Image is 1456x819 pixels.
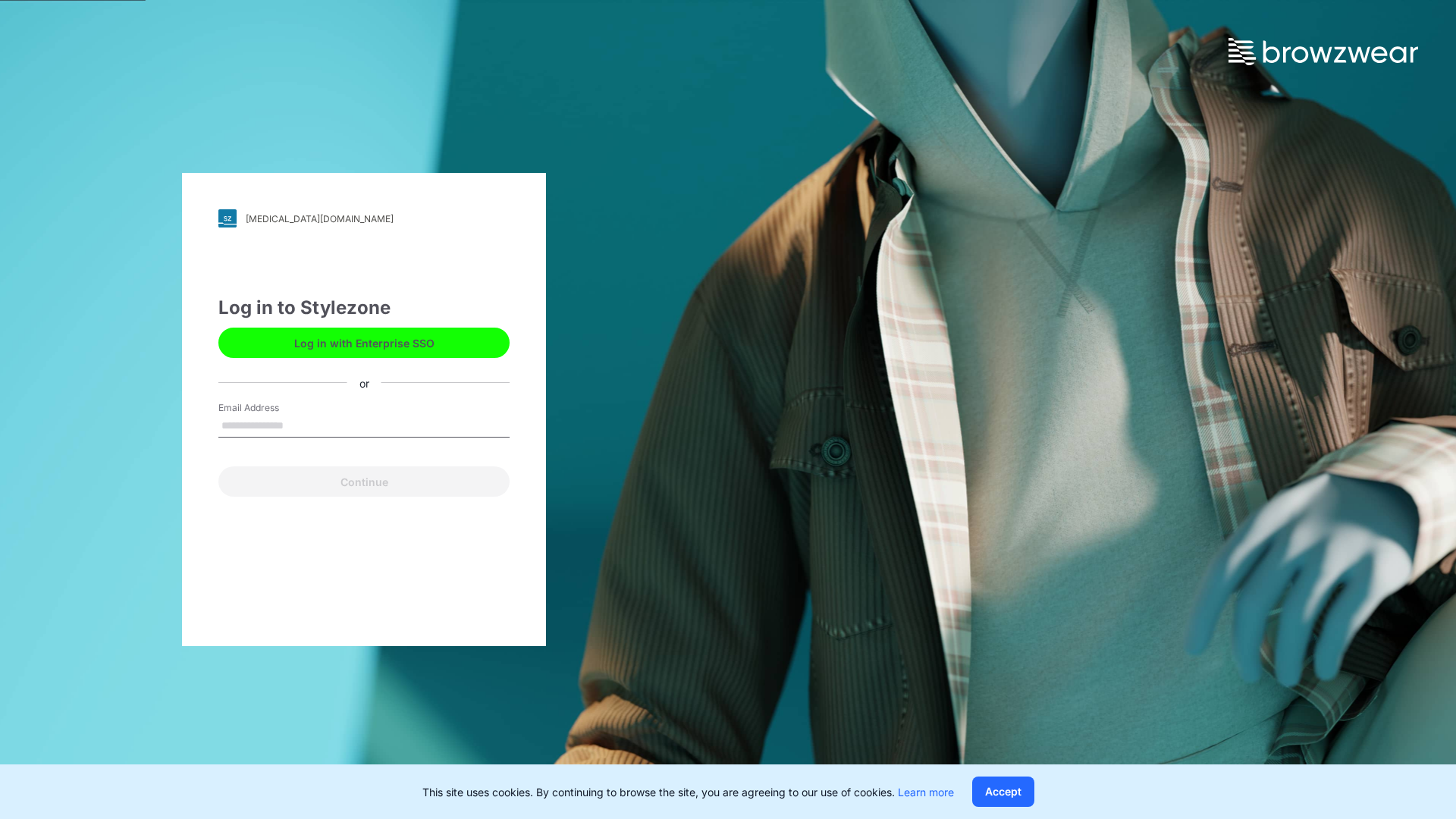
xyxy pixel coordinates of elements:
[218,328,510,358] button: Log in with Enterprise SSO
[422,784,954,800] p: This site uses cookies. By continuing to browse the site, you are agreeing to our use of cookies.
[972,777,1034,807] button: Accept
[218,209,510,227] a: [MEDICAL_DATA][DOMAIN_NAME]
[218,209,237,227] img: svg+xml;base64,PHN2ZyB3aWR0aD0iMjgiIGhlaWdodD0iMjgiIHZpZXdCb3g9IjAgMCAyOCAyOCIgZmlsbD0ibm9uZSIgeG...
[347,375,381,391] div: or
[1228,38,1418,65] img: browzwear-logo.73288ffb.svg
[898,786,954,799] a: Learn more
[218,294,510,322] div: Log in to Stylezone
[246,213,394,224] div: [MEDICAL_DATA][DOMAIN_NAME]
[218,401,325,415] label: Email Address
